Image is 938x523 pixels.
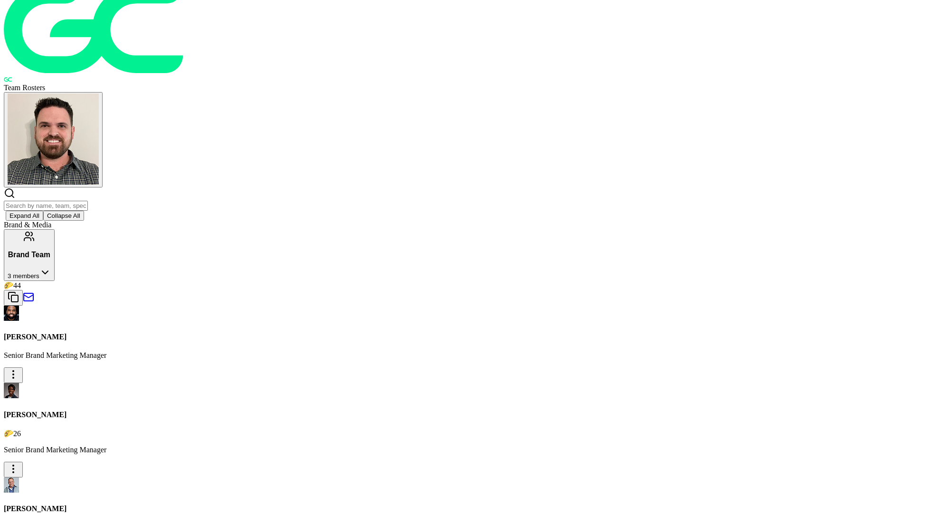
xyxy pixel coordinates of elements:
[4,333,934,341] h4: [PERSON_NAME]
[4,351,934,360] p: Senior Brand Marketing Manager
[13,430,21,438] span: 26
[8,251,51,259] h3: Brand Team
[8,272,39,280] span: 3 members
[4,229,55,281] button: Brand Team3 members
[4,430,13,438] span: taco
[4,411,934,419] h4: [PERSON_NAME]
[4,504,934,513] h4: [PERSON_NAME]
[4,221,51,229] span: Brand & Media
[4,201,88,211] input: Search by name, team, specialty, or title...
[4,446,934,454] p: Senior Brand Marketing Manager
[23,296,34,304] a: Send email
[4,281,13,290] span: taco
[13,281,21,290] span: 44
[4,84,45,92] span: Team Rosters
[43,211,84,221] button: Collapse All
[6,211,43,221] button: Expand All
[4,290,23,306] button: Copy email addresses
